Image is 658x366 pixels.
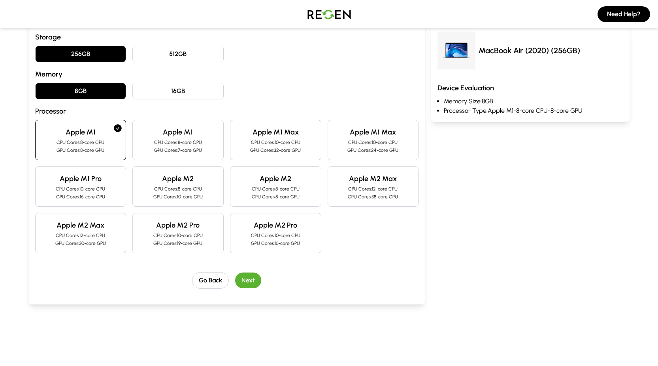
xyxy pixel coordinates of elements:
h4: Apple M2 [139,173,217,184]
img: MacBook Air (2020) [437,32,475,69]
p: GPU Cores: 38-core GPU [334,194,412,200]
h4: Apple M1 [139,127,217,138]
button: Next [235,273,261,288]
h4: Apple M2 Max [334,173,412,184]
p: CPU Cores: 8-core CPU [139,186,217,192]
p: GPU Cores: 19-core GPU [139,240,217,246]
h4: Apple M1 Pro [42,173,120,184]
h4: Apple M1 [42,127,120,138]
p: CPU Cores: 8-core CPU [42,139,120,146]
p: CPU Cores: 10-core CPU [334,139,412,146]
h3: Device Evaluation [437,82,623,93]
li: Memory Size: 8GB [444,97,623,106]
p: CPU Cores: 12-core CPU [42,232,120,239]
h3: Processor [35,106,419,117]
p: GPU Cores: 8-core GPU [237,194,315,200]
p: GPU Cores: 30-core GPU [42,240,120,246]
h4: Apple M2 [237,173,315,184]
h4: Apple M2 Pro [139,220,217,231]
p: GPU Cores: 7-core GPU [139,147,217,153]
h4: Apple M2 Pro [237,220,315,231]
p: GPU Cores: 16-core GPU [237,240,315,246]
p: CPU Cores: 12-core CPU [334,186,412,192]
p: GPU Cores: 32-core GPU [237,147,315,153]
h4: Apple M1 Max [237,127,315,138]
li: Processor Type: Apple M1 [444,106,623,116]
p: CPU Cores: 8-core CPU [139,139,217,146]
button: 512GB [132,46,224,62]
button: Need Help? [598,6,650,22]
p: CPU Cores: 10-core CPU [237,232,315,239]
button: 16GB [132,83,224,99]
p: MacBook Air (2020) (256GB) [479,45,580,56]
h3: Storage [35,32,419,43]
p: CPU Cores: 10-core CPU [237,139,315,146]
h4: Apple M2 Max [42,220,120,231]
p: GPU Cores: 8-core GPU [42,147,120,153]
img: Logo [302,3,357,25]
p: GPU Cores: 16-core GPU [42,194,120,200]
span: - 8-core CPU [513,107,548,114]
button: 256GB [35,46,126,62]
span: - 8-core GPU [548,107,583,114]
p: CPU Cores: 8-core CPU [237,186,315,192]
h4: Apple M1 Max [334,127,412,138]
p: GPU Cores: 24-core GPU [334,147,412,153]
button: 8GB [35,83,126,99]
p: GPU Cores: 10-core GPU [139,194,217,200]
h3: Memory [35,69,419,80]
p: CPU Cores: 10-core CPU [139,232,217,239]
p: CPU Cores: 10-core CPU [42,186,120,192]
button: Go Back [192,272,229,289]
